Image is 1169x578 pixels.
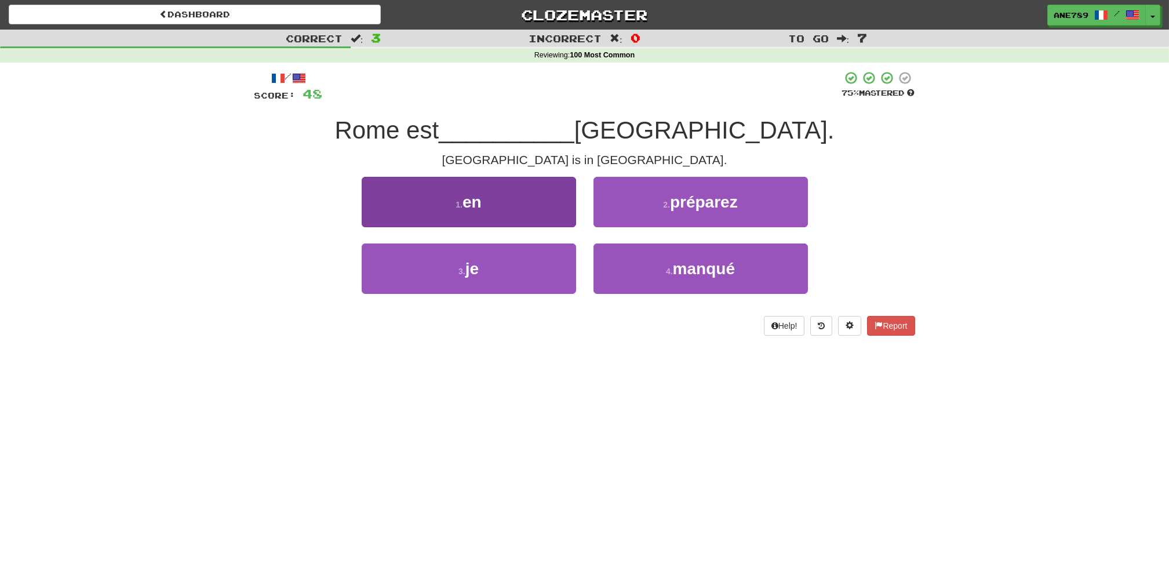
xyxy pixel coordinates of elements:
span: __________ [439,117,574,144]
span: To go [788,32,829,44]
button: 4.manqué [593,243,808,294]
span: je [465,260,479,278]
span: : [351,34,363,43]
span: 7 [857,31,867,45]
a: Dashboard [9,5,381,24]
button: Report [867,316,915,336]
span: 48 [303,86,323,101]
strong: 100 Most Common [570,51,635,59]
span: Correct [286,32,343,44]
small: 4 . [666,267,673,276]
button: 3.je [362,243,576,294]
span: Rome est [334,117,439,144]
small: 3 . [458,267,465,276]
div: Mastered [842,88,915,99]
span: Incorrect [529,32,602,44]
button: 2.préparez [593,177,808,227]
button: Round history (alt+y) [810,316,832,336]
small: 2 . [663,200,670,209]
button: 1.en [362,177,576,227]
a: Ane789 / [1047,5,1146,26]
span: Score: [254,90,296,100]
a: Clozemaster [398,5,770,25]
div: / [254,71,323,85]
button: Help! [764,316,805,336]
span: manqué [673,260,735,278]
span: [GEOGRAPHIC_DATA]. [574,117,835,144]
span: Ane789 [1054,10,1088,20]
span: 3 [371,31,381,45]
span: : [610,34,622,43]
span: 75 % [842,88,860,97]
span: 0 [631,31,640,45]
span: préparez [670,193,738,211]
small: 1 . [456,200,462,209]
span: : [837,34,850,43]
span: / [1114,9,1120,17]
span: en [462,193,482,211]
div: [GEOGRAPHIC_DATA] is in [GEOGRAPHIC_DATA]. [254,151,915,169]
